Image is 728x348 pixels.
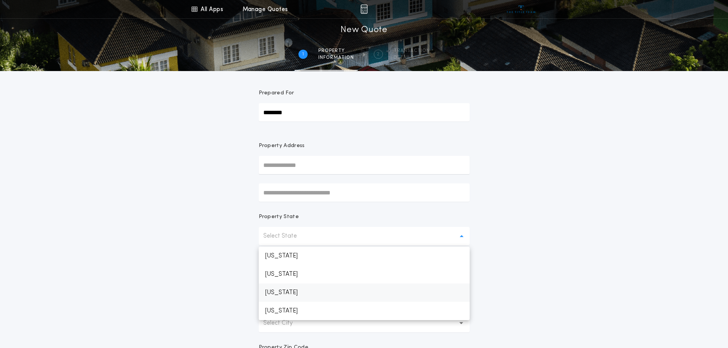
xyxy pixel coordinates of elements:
h2: 2 [377,51,379,57]
span: details [394,55,430,61]
span: Transaction [394,48,430,54]
ul: Select State [259,247,470,320]
img: vs-icon [507,5,535,13]
p: Property Address [259,142,470,150]
p: [US_STATE] [259,302,470,320]
span: Property [318,48,354,54]
p: [US_STATE] [259,265,470,283]
img: img [360,5,368,14]
p: Select State [263,231,309,241]
p: [US_STATE] [259,247,470,265]
h1: New Quote [340,24,387,36]
input: Prepared For [259,103,470,121]
p: Prepared For [259,89,294,97]
p: Property State [259,213,299,221]
p: Select City [263,319,305,328]
h2: 1 [302,51,304,57]
button: Select City [259,314,470,332]
span: information [318,55,354,61]
p: [US_STATE] [259,283,470,302]
button: Select State [259,227,470,245]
